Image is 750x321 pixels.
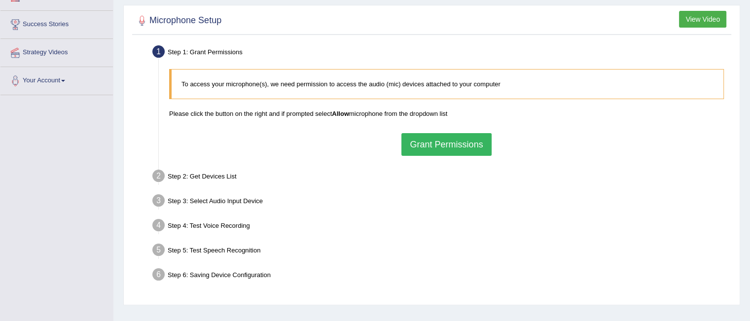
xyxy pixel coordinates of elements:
button: View Video [679,11,726,28]
div: Step 5: Test Speech Recognition [148,241,735,262]
b: Allow [332,110,349,117]
h2: Microphone Setup [135,13,221,28]
a: Strategy Videos [0,39,113,64]
a: Success Stories [0,11,113,36]
div: Step 6: Saving Device Configuration [148,265,735,287]
div: Step 2: Get Devices List [148,167,735,188]
p: To access your microphone(s), we need permission to access the audio (mic) devices attached to yo... [181,79,714,89]
button: Grant Permissions [401,133,491,156]
div: Step 3: Select Audio Input Device [148,191,735,213]
div: Step 4: Test Voice Recording [148,216,735,238]
div: Step 1: Grant Permissions [148,42,735,64]
p: Please click the button on the right and if prompted select microphone from the dropdown list [169,109,724,118]
a: Your Account [0,67,113,92]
